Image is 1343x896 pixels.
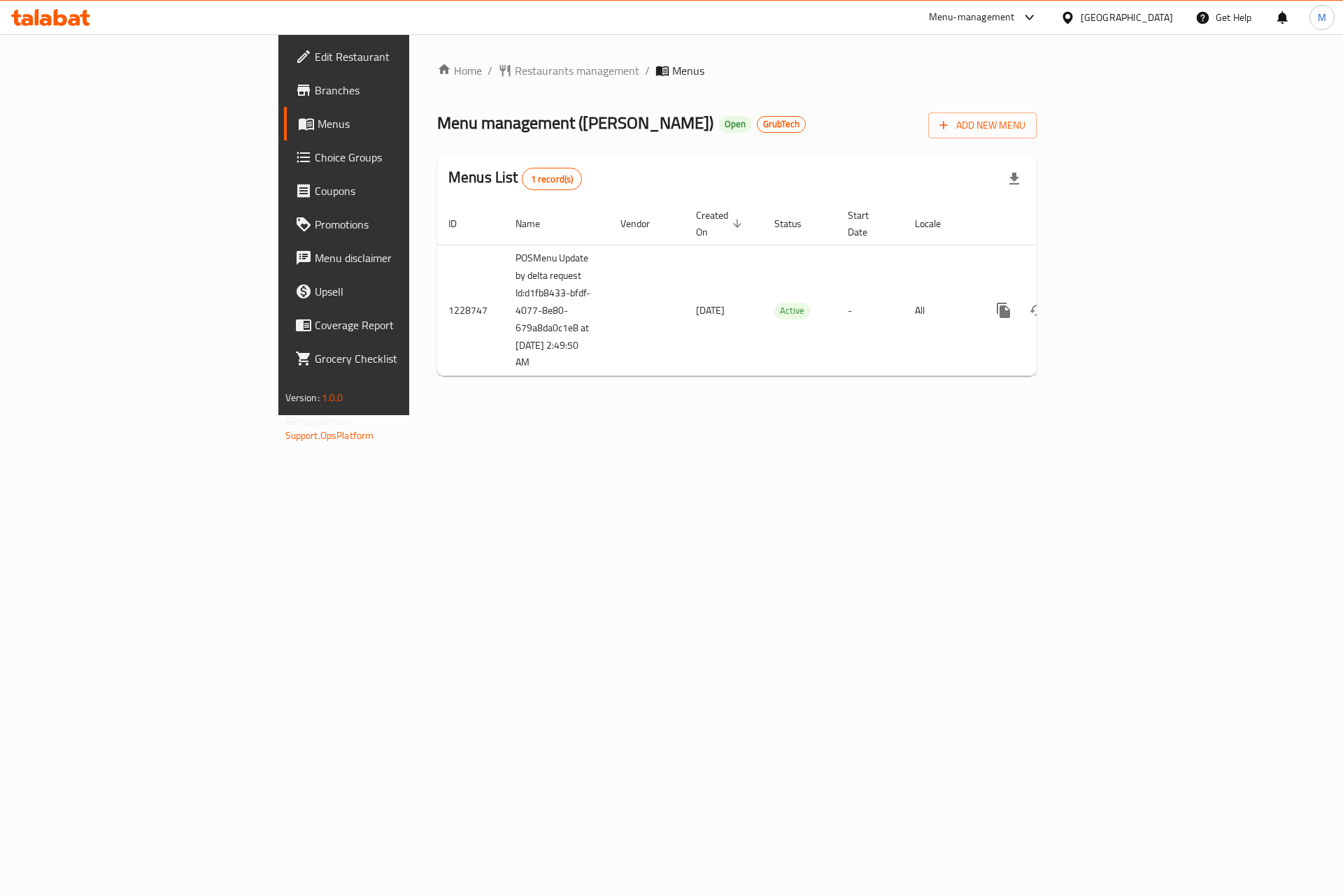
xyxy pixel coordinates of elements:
table: enhanced table [437,203,1132,377]
span: Start Date [848,207,887,240]
div: [GEOGRAPHIC_DATA] [1081,10,1173,25]
nav: breadcrumb [437,62,1037,79]
span: Menus [318,115,492,132]
span: Restaurants management [515,62,639,79]
span: Coverage Report [315,317,492,333]
span: Menu disclaimer [315,250,492,266]
span: Created On [696,207,746,240]
td: POSMenu Update by delta request Id:d1fb8433-bfdf-4077-8e80-679a8da0c1e8 at [DATE] 2:49:50 AM [504,245,609,376]
span: GrubTech [758,118,805,130]
th: Actions [976,203,1132,245]
li: / [645,62,650,79]
span: [DATE] [696,301,725,319]
span: Edit Restaurant [315,48,492,65]
div: Open [719,116,751,133]
td: - [837,245,904,376]
span: Menu management ( [PERSON_NAME] ) [437,107,713,138]
a: Menu disclaimer [284,241,503,275]
span: Coupons [315,182,492,199]
div: Export file [997,162,1031,196]
button: more [987,294,1021,327]
a: Upsell [284,275,503,308]
span: Add New Menu [939,117,1025,134]
span: Locale [915,215,959,232]
a: Menus [284,107,503,140]
div: Total records count [522,168,583,190]
button: Add New Menu [928,113,1037,138]
a: Restaurants management [498,62,639,79]
a: Promotions [284,208,503,241]
span: Upsell [315,283,492,300]
a: Choice Groups [284,140,503,174]
span: Name [516,215,558,232]
a: Coverage Report [284,308,503,342]
span: Status [774,215,820,232]
span: ID [448,215,475,232]
div: Menu-management [929,9,1015,26]
span: Version: [285,389,320,407]
span: Promotions [315,216,492,233]
span: Get support on: [285,412,350,431]
span: 1.0.0 [322,389,343,407]
span: Vendor [620,215,668,232]
a: Support.OpsPlatform [285,426,374,445]
a: Grocery Checklist [284,342,503,375]
div: Active [774,303,810,319]
a: Edit Restaurant [284,40,503,73]
a: Branches [284,73,503,107]
td: All [904,245,976,376]
button: Change Status [1021,294,1054,327]
span: M [1318,10,1326,25]
span: Open [719,118,751,130]
span: Branches [315,82,492,99]
span: Grocery Checklist [315,350,492,367]
span: 1 record(s) [523,173,582,186]
span: Active [774,303,810,319]
a: Coupons [284,174,503,208]
h2: Menus List [448,167,582,190]
span: Menus [672,62,704,79]
span: Choice Groups [315,149,492,166]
